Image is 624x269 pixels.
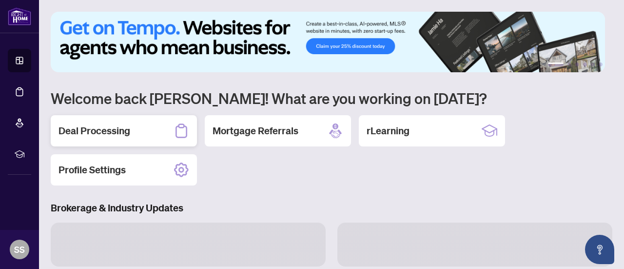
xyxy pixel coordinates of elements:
[14,243,25,256] span: SS
[58,163,126,177] h2: Profile Settings
[591,62,595,66] button: 5
[367,124,409,138] h2: rLearning
[51,89,612,107] h1: Welcome back [PERSON_NAME]! What are you working on [DATE]?
[51,201,612,215] h3: Brokerage & Industry Updates
[8,7,31,25] img: logo
[599,62,603,66] button: 6
[58,124,130,138] h2: Deal Processing
[213,124,298,138] h2: Mortgage Referrals
[583,62,587,66] button: 4
[575,62,579,66] button: 3
[567,62,571,66] button: 2
[51,12,605,72] img: Slide 0
[585,235,614,264] button: Open asap
[548,62,564,66] button: 1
